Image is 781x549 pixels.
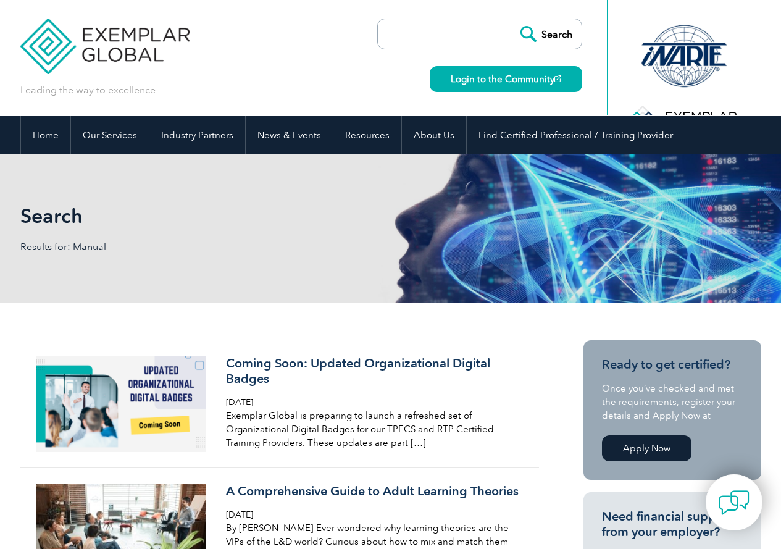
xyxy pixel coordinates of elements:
[602,509,743,540] h3: Need financial support from your employer?
[20,204,495,228] h1: Search
[602,382,743,422] p: Once you’ve checked and met the requirements, register your details and Apply Now at
[226,409,519,450] p: Exemplar Global is preparing to launch a refreshed set of Organizational Digital Badges for our T...
[226,509,253,520] span: [DATE]
[246,116,333,154] a: News & Events
[149,116,245,154] a: Industry Partners
[226,484,519,499] h3: A Comprehensive Guide to Adult Learning Theories
[20,83,156,97] p: Leading the way to excellence
[514,19,582,49] input: Search
[602,435,691,461] a: Apply Now
[36,356,207,452] img: Auditor-Online-image-640x360-640-x-416-px-1-300x169.png
[402,116,466,154] a: About Us
[20,340,539,468] a: Coming Soon: Updated Organizational Digital Badges [DATE] Exemplar Global is preparing to launch ...
[226,356,519,387] h3: Coming Soon: Updated Organizational Digital Badges
[226,397,253,408] span: [DATE]
[430,66,582,92] a: Login to the Community
[467,116,685,154] a: Find Certified Professional / Training Provider
[554,75,561,82] img: open_square.png
[20,240,391,254] p: Results for: Manual
[333,116,401,154] a: Resources
[602,357,743,372] h3: Ready to get certified?
[71,116,149,154] a: Our Services
[21,116,70,154] a: Home
[719,487,750,518] img: contact-chat.png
